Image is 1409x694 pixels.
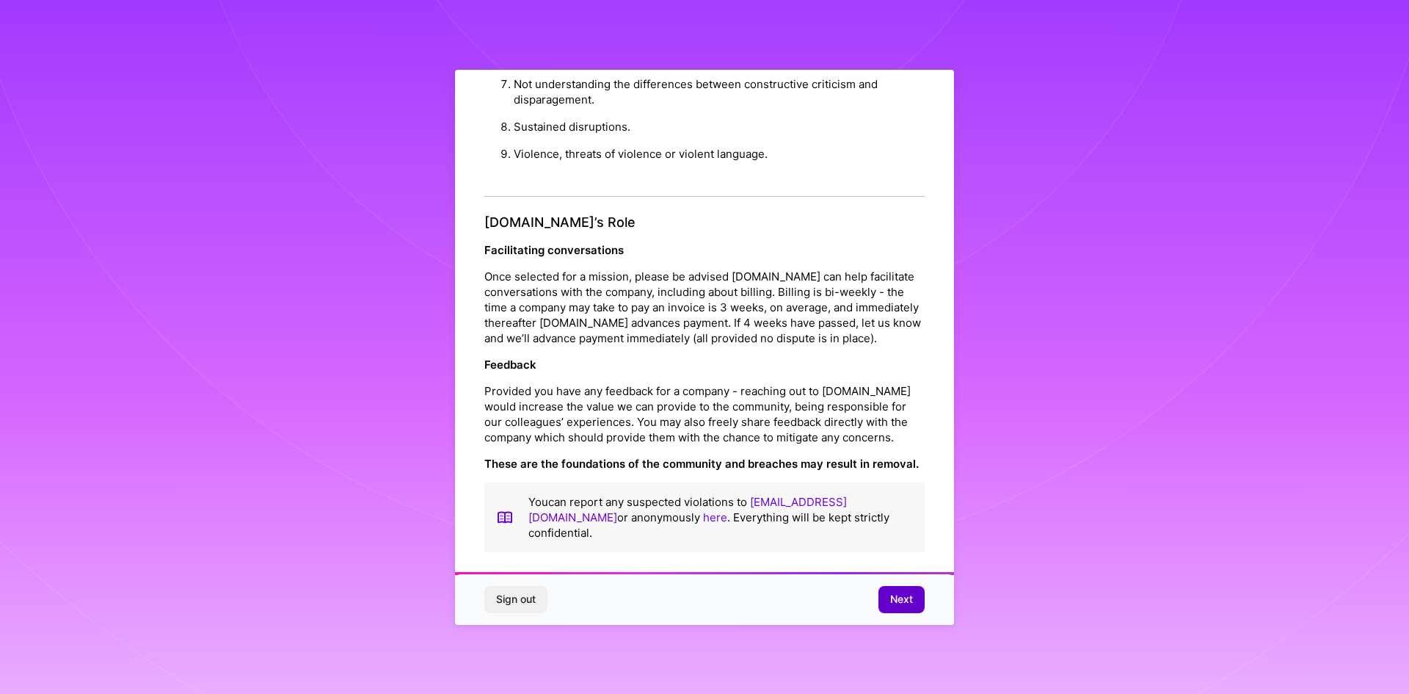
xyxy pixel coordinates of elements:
[484,383,925,445] p: Provided you have any feedback for a company - reaching out to [DOMAIN_NAME] would increase the v...
[514,113,925,140] li: Sustained disruptions.
[484,358,536,372] strong: Feedback
[484,457,919,471] strong: These are the foundations of the community and breaches may result in removal.
[703,510,727,524] a: here
[484,269,925,346] p: Once selected for a mission, please be advised [DOMAIN_NAME] can help facilitate conversations wi...
[528,494,913,541] p: You can report any suspected violations to or anonymously . Everything will be kept strictly conf...
[514,140,925,167] li: Violence, threats of violence or violent language.
[890,592,913,607] span: Next
[528,495,847,524] a: [EMAIL_ADDRESS][DOMAIN_NAME]
[878,586,925,612] button: Next
[484,586,547,612] button: Sign out
[484,214,925,231] h4: [DOMAIN_NAME]’s Role
[514,71,925,113] li: Not understanding the differences between constructive criticism and disparagement.
[496,494,514,541] img: book icon
[496,592,536,607] span: Sign out
[484,243,624,257] strong: Facilitating conversations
